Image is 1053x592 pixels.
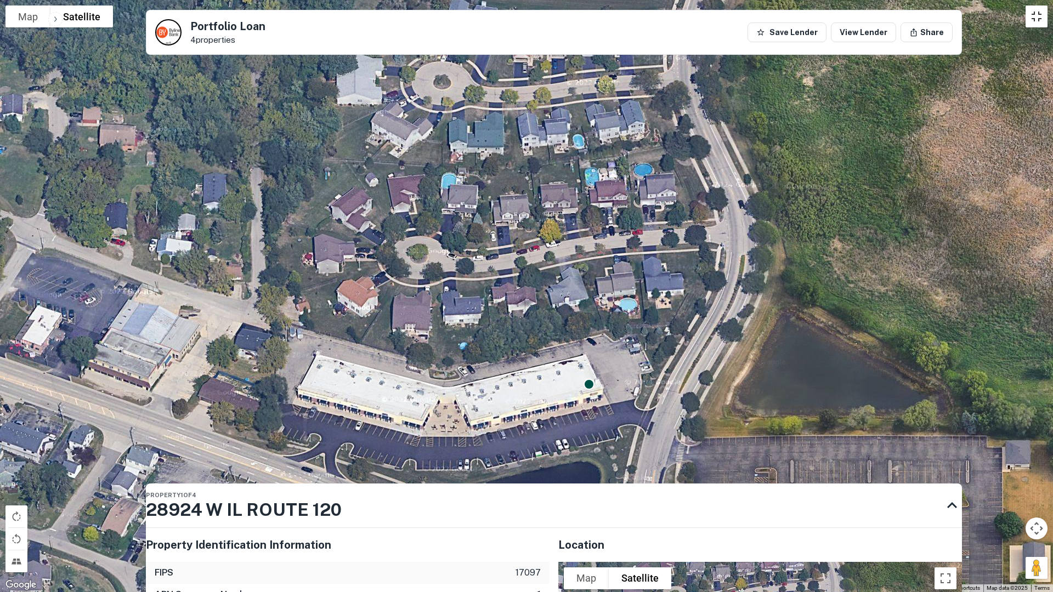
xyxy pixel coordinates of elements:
h6: FIPS [155,566,173,579]
button: Show satellite imagery [609,567,671,589]
iframe: Chat Widget [998,504,1053,557]
a: View Lender [831,22,896,42]
p: 4 properties [190,35,265,45]
button: Share [901,22,953,42]
div: Property1of428924 W IL ROUTE 120 [146,483,962,527]
span: Property 1 of 4 [146,492,196,498]
p: 17097 [516,566,541,579]
h5: Portfolio Loan [190,21,265,32]
h5: Property Identification Information [146,537,550,553]
h5: Location [558,537,962,553]
button: Save Lender [748,22,826,42]
button: Show street map [564,567,609,589]
button: Toggle fullscreen view [935,567,956,589]
h3: 28924 W IL ROUTE 120 [146,497,342,523]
